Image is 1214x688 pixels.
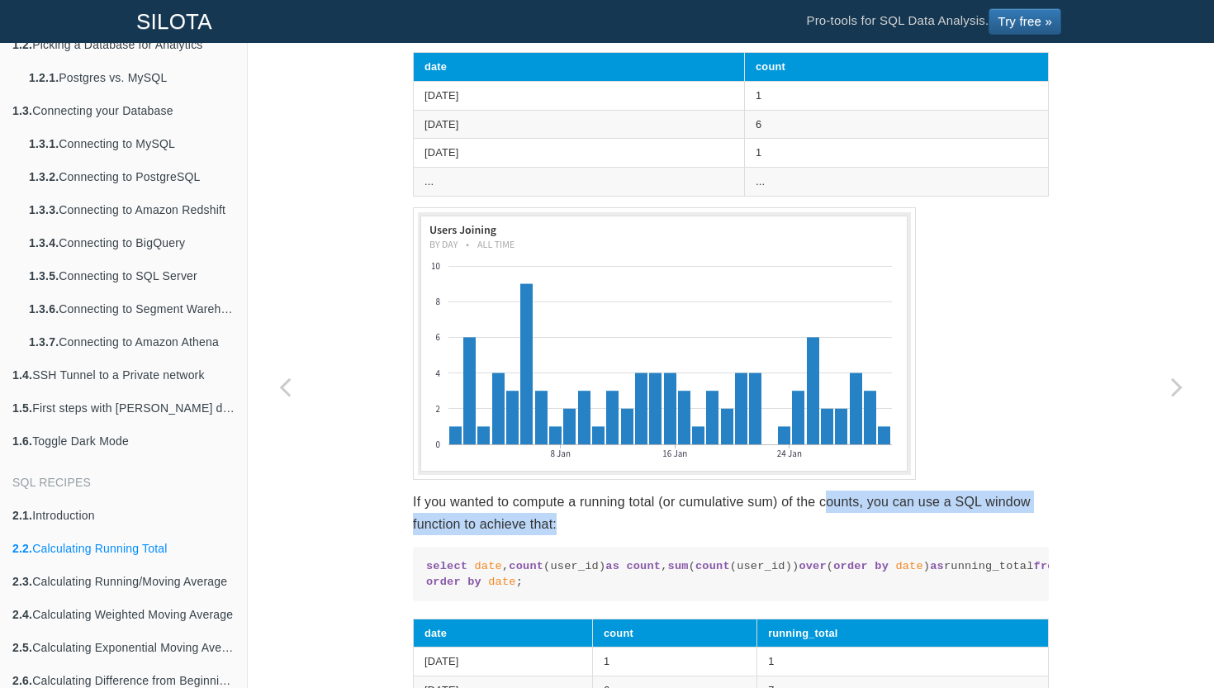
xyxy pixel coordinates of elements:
[989,8,1061,35] a: Try free »
[12,608,32,621] b: 2.4.
[790,1,1078,42] li: Pro-tools for SQL Data Analysis.
[29,302,59,316] b: 1.3.6.
[745,110,1049,139] td: 6
[29,203,59,216] b: 1.3.3.
[12,674,32,687] b: 2.6.
[833,560,868,572] span: order
[29,137,59,150] b: 1.3.1.
[414,168,745,197] td: ...
[668,560,689,572] span: sum
[414,81,745,110] td: [DATE]
[605,560,619,572] span: as
[745,168,1049,197] td: ...
[17,292,247,325] a: 1.3.6.Connecting to Segment Warehouse
[414,110,745,139] td: [DATE]
[745,139,1049,168] td: 1
[12,401,32,415] b: 1.5.
[509,560,543,572] span: count
[1131,605,1194,668] iframe: Drift Widget Chat Controller
[12,434,32,448] b: 1.6.
[29,335,59,349] b: 1.3.7.
[17,193,247,226] a: 1.3.3.Connecting to Amazon Redshift
[414,648,593,676] td: [DATE]
[17,226,247,259] a: 1.3.4.Connecting to BigQuery
[1034,560,1061,572] span: from
[413,207,916,480] img: User Counts
[29,170,59,183] b: 1.3.2.
[757,648,1049,676] td: 1
[593,648,757,676] td: 1
[29,71,59,84] b: 1.2.1.
[488,576,515,588] span: date
[12,542,32,555] b: 2.2.
[426,560,467,572] span: select
[426,576,461,588] span: order
[1140,84,1214,688] a: Next page: Calculating Running/Moving Average
[695,560,730,572] span: count
[413,491,1049,535] p: If you wanted to compute a running total (or cumulative sum) of the counts, you can use a SQL win...
[124,1,225,42] a: SILOTA
[414,53,745,82] th: date
[745,81,1049,110] td: 1
[17,61,247,94] a: 1.2.1.Postgres vs. MySQL
[17,259,247,292] a: 1.3.5.Connecting to SQL Server
[17,160,247,193] a: 1.3.2.Connecting to PostgreSQL
[626,560,661,572] span: count
[799,560,826,572] span: over
[12,509,32,522] b: 2.1.
[29,236,59,249] b: 1.3.4.
[414,139,745,168] td: [DATE]
[29,269,59,282] b: 1.3.5.
[17,127,247,160] a: 1.3.1.Connecting to MySQL
[12,641,32,654] b: 2.5.
[593,619,757,648] th: count
[745,53,1049,82] th: count
[930,560,944,572] span: as
[17,325,247,358] a: 1.3.7.Connecting to Amazon Athena
[12,38,32,51] b: 1.2.
[12,368,32,382] b: 1.4.
[12,575,32,588] b: 2.3.
[895,560,922,572] span: date
[875,560,889,572] span: by
[475,560,502,572] span: date
[12,104,32,117] b: 1.3.
[426,558,1036,591] code: , (user_id) , ( (user_id)) ( ) running_total users_joined ;
[757,619,1049,648] th: running_total
[414,619,593,648] th: date
[248,84,322,688] a: Previous page: Introduction
[467,576,481,588] span: by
